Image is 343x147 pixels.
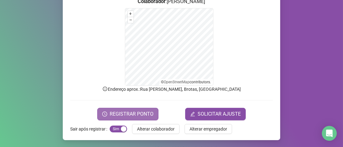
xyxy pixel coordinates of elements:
[161,80,211,84] li: © contributors.
[102,112,107,117] span: clock-circle
[164,80,190,84] a: OpenStreetMap
[198,110,241,118] span: SOLICITAR AJUSTE
[128,11,134,17] button: +
[70,86,273,93] p: Endereço aprox. : Rua [PERSON_NAME], Brotas, [GEOGRAPHIC_DATA]
[322,126,337,141] div: Open Intercom Messenger
[185,108,246,120] button: editSOLICITAR AJUSTE
[190,112,195,117] span: edit
[110,110,153,118] span: REGISTRAR PONTO
[185,124,232,134] button: Alterar empregador
[97,108,158,120] button: REGISTRAR PONTO
[137,126,175,132] span: Alterar colaborador
[190,126,227,132] span: Alterar empregador
[128,17,134,23] button: –
[70,124,110,134] label: Sair após registrar
[132,124,180,134] button: Alterar colaborador
[102,86,108,92] span: info-circle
